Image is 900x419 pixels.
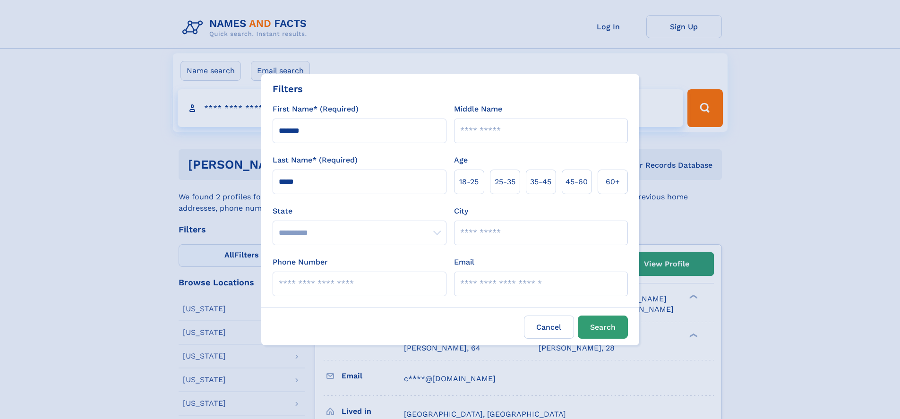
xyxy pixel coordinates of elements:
[454,154,468,166] label: Age
[273,154,358,166] label: Last Name* (Required)
[273,205,446,217] label: State
[566,176,588,188] span: 45‑60
[273,257,328,268] label: Phone Number
[578,316,628,339] button: Search
[495,176,515,188] span: 25‑35
[454,103,502,115] label: Middle Name
[273,82,303,96] div: Filters
[524,316,574,339] label: Cancel
[459,176,479,188] span: 18‑25
[273,103,359,115] label: First Name* (Required)
[454,205,468,217] label: City
[454,257,474,268] label: Email
[530,176,551,188] span: 35‑45
[606,176,620,188] span: 60+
